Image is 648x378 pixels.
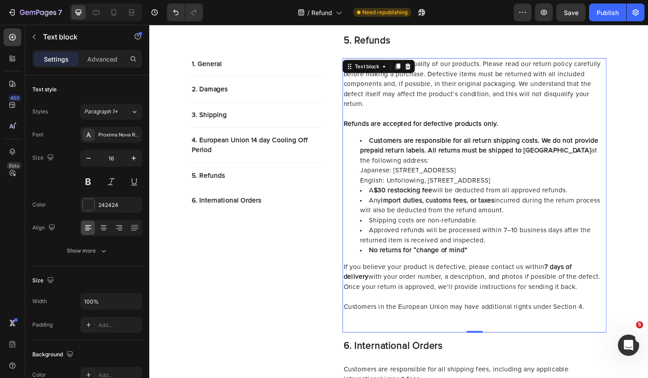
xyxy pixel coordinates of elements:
div: Text style [32,86,57,94]
div: Beta [7,162,21,169]
input: Auto [81,293,142,309]
strong: 7 days of delivery [207,254,450,272]
li: Shipping costs are non-refundable. [225,203,486,214]
span: Refund [311,8,332,17]
div: Size [32,275,56,287]
li: Any incurred during the return process will also be deducted from the refund amount. [225,182,486,203]
strong: No returns for “change of mind” [234,237,339,244]
strong: 6. international orders [207,337,313,347]
p: If you believe your product is defective, please contact us within with your order number, a desc... [207,253,486,327]
button: Paragraph 1* [80,104,142,120]
div: Padding [32,321,53,329]
div: Color [32,201,46,209]
strong: $30 restocking fee [239,173,302,180]
strong: import duties, customs fees, or taxes [247,183,368,191]
div: Styles [32,108,48,116]
strong: Customers are responsible for all return shipping costs. We do not provide prepaid return labels.... [225,120,478,137]
span: / [307,8,310,17]
div: Rich Text Editor. Editing area: main [206,35,487,328]
div: Publish [597,8,619,17]
button: Save [556,4,586,21]
strong: Refunds are accepted for defective products only. [207,102,372,109]
iframe: Intercom live chat [618,335,639,356]
div: 450 [8,94,21,101]
div: Background [32,349,75,361]
p: Settings [44,55,69,64]
div: Text block [217,40,247,48]
div: Show more [67,246,108,255]
div: Align [32,222,57,234]
li: Approved refunds will be processed within 7–10 business days after the returned item is received ... [225,214,486,235]
li: at the following address: Japanese: [STREET_ADDRESS] English: Unfollowing, [STREET_ADDRESS] [225,118,486,171]
p: We stand behind the quality of our products. Please read our return policy carefully before makin... [207,36,486,100]
div: Size [32,152,56,164]
li: A will be deducted from all approved refunds. [225,171,486,182]
p: 7 [58,7,62,18]
span: 5 [636,321,643,328]
span: Paragraph 1* [84,108,118,116]
button: Publish [589,4,626,21]
button: Show more [32,243,142,259]
span: Need republishing [362,8,407,16]
div: Width [32,297,47,305]
p: Advanced [87,55,117,64]
div: Proxima Nova Regular [98,131,140,139]
div: Font [32,131,43,139]
div: Add... [98,321,140,329]
span: Save [564,9,578,16]
iframe: Design area [149,25,648,378]
p: Text block [43,31,118,42]
button: 7 [4,4,66,21]
div: Undo/Redo [167,4,203,21]
div: 242424 [98,201,140,209]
